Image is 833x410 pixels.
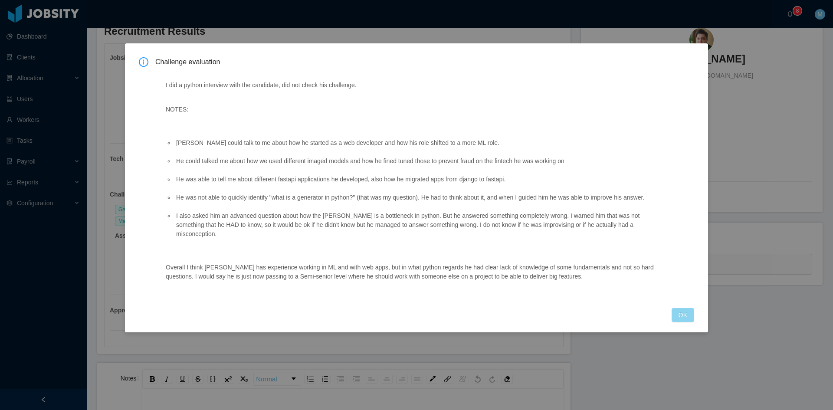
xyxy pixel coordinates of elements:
[672,308,694,322] button: OK
[139,57,148,67] i: icon: info-circle
[166,263,661,281] p: Overall I think [PERSON_NAME] has experience working in ML and with web apps, but in what python ...
[174,175,661,184] li: He was able to tell me about different fastapi applications he developed, also how he migrated ap...
[174,157,661,166] li: He could talked me about how we used different imaged models and how he fined tuned those to prev...
[166,81,661,90] p: I did a python interview with the candidate, did not check his challenge.
[166,105,661,114] p: NOTES:
[174,138,661,148] li: [PERSON_NAME] could talk to me about how he started as a web developer and how his role shifted t...
[174,211,661,239] li: I also asked him an advanced question about how the [PERSON_NAME] is a bottleneck in python. But ...
[155,57,694,67] span: Challenge evaluation
[174,193,661,202] li: He was not able to quickly identify "what is a generator in python?" (that was my question). He h...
